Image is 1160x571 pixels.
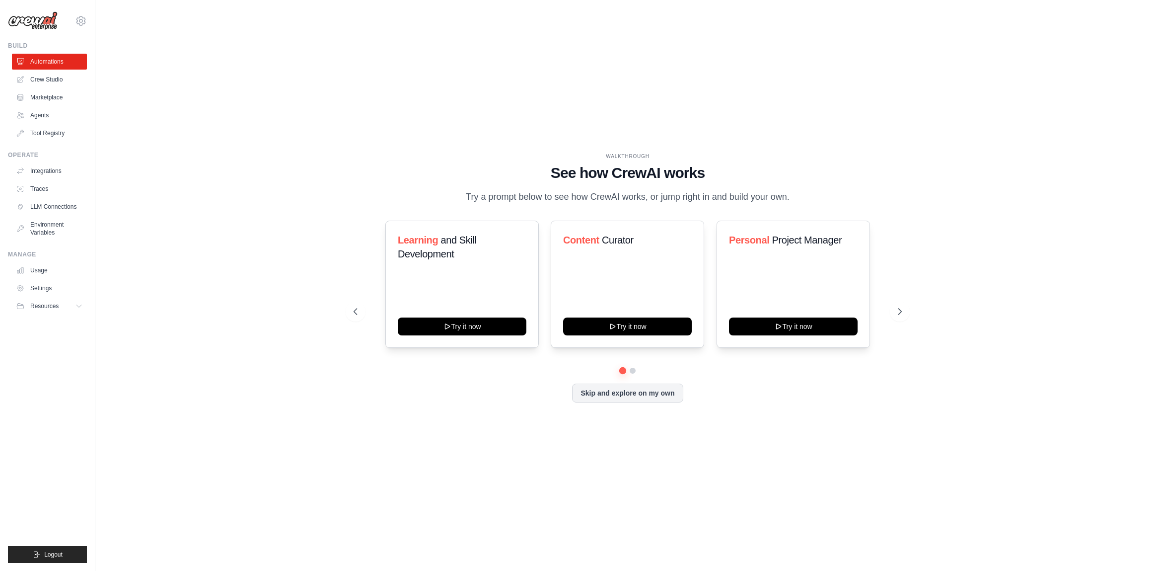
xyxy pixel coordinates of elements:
[729,318,858,335] button: Try it now
[772,235,842,245] span: Project Manager
[12,72,87,87] a: Crew Studio
[12,217,87,241] a: Environment Variables
[354,153,902,160] div: WALKTHROUGH
[602,235,634,245] span: Curator
[12,107,87,123] a: Agents
[461,190,795,204] p: Try a prompt below to see how CrewAI works, or jump right in and build your own.
[572,384,683,403] button: Skip and explore on my own
[398,235,476,259] span: and Skill Development
[12,280,87,296] a: Settings
[44,551,63,559] span: Logout
[354,164,902,182] h1: See how CrewAI works
[729,235,769,245] span: Personal
[8,151,87,159] div: Operate
[30,302,59,310] span: Resources
[12,199,87,215] a: LLM Connections
[12,163,87,179] a: Integrations
[398,318,526,335] button: Try it now
[563,318,692,335] button: Try it now
[12,54,87,70] a: Automations
[563,235,599,245] span: Content
[8,546,87,563] button: Logout
[8,250,87,258] div: Manage
[8,42,87,50] div: Build
[8,11,58,30] img: Logo
[12,89,87,105] a: Marketplace
[12,262,87,278] a: Usage
[1110,523,1160,571] iframe: Chat Widget
[12,125,87,141] a: Tool Registry
[398,235,438,245] span: Learning
[12,181,87,197] a: Traces
[12,298,87,314] button: Resources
